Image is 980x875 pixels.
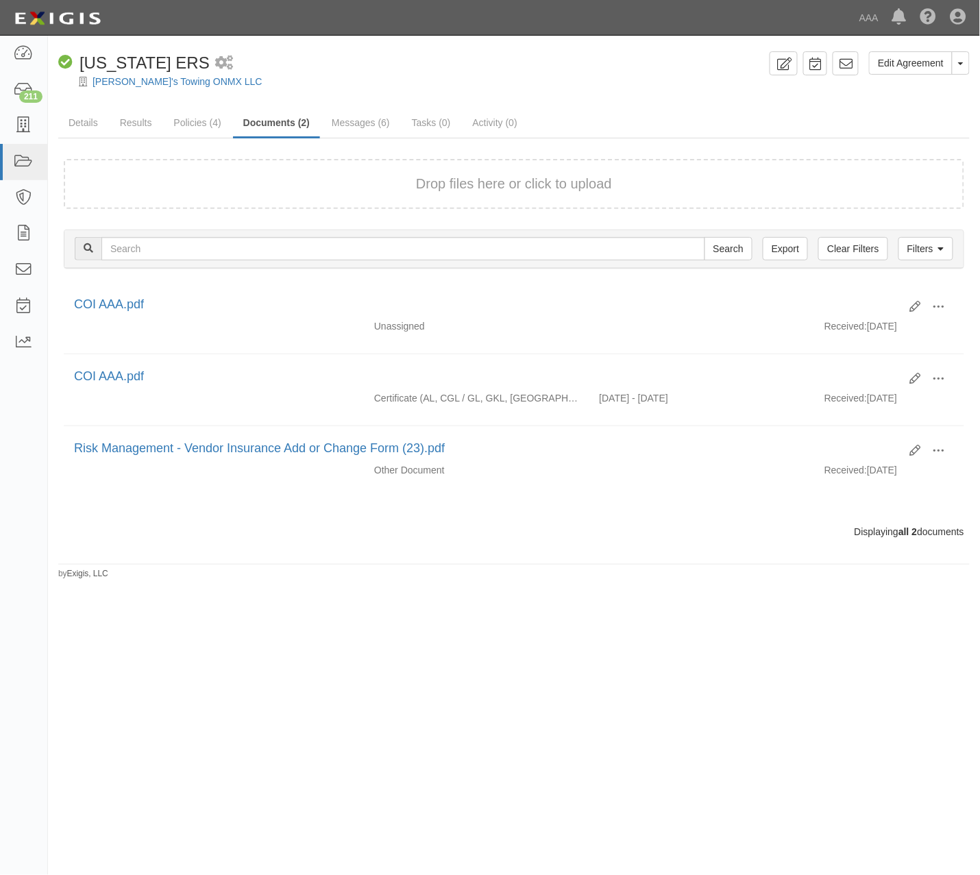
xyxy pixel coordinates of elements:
div: Risk Management - Vendor Insurance Add or Change Form (23).pdf [74,440,900,458]
img: logo-5460c22ac91f19d4615b14bd174203de0afe785f0fc80cf4dbbc73dc1793850b.png [10,6,105,31]
div: Effective - Expiration [589,463,815,464]
a: Risk Management - Vendor Insurance Add or Change Form (23).pdf [74,441,445,455]
small: by [58,568,108,580]
div: Displaying documents [53,525,975,539]
a: [PERSON_NAME]'s Towing ONMX LLC [93,76,262,87]
span: [US_STATE] ERS [79,53,210,72]
a: Edit Agreement [869,51,953,75]
div: Effective - Expiration [589,319,815,320]
p: Received: [824,319,867,333]
a: Export [763,237,808,260]
a: COI AAA.pdf [74,297,144,311]
p: Received: [824,463,867,477]
div: Unassigned [364,319,589,333]
i: 1 scheduled workflow [215,56,233,71]
a: Exigis, LLC [67,569,108,578]
div: [DATE] [814,319,964,340]
a: Details [58,109,108,136]
div: COI AAA.pdf [74,296,900,314]
a: Tasks (0) [402,109,461,136]
div: [DATE] [814,463,964,484]
button: Drop files here or click to upload [416,174,612,194]
div: New Mexico ERS [58,51,210,75]
p: Received: [824,391,867,405]
div: Effective 10/09/2024 - Expiration 10/09/2025 [589,391,815,405]
i: Help Center - Complianz [920,10,937,26]
a: Messages (6) [321,109,400,136]
input: Search [101,237,705,260]
a: Results [110,109,162,136]
div: [DATE] [814,391,964,412]
input: Search [705,237,752,260]
a: AAA [853,4,885,32]
a: Clear Filters [818,237,887,260]
i: Compliant [58,56,73,70]
a: COI AAA.pdf [74,369,144,383]
div: Auto Liability Commercial General Liability / Garage Liability Garage Keepers Liability On-Hook [364,391,589,405]
div: 211 [19,90,42,103]
a: Activity (0) [463,109,528,136]
a: Documents (2) [233,109,320,138]
b: all 2 [898,526,917,537]
a: Filters [898,237,953,260]
a: Policies (4) [163,109,231,136]
div: COI AAA.pdf [74,368,900,386]
div: Other Document [364,463,589,477]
